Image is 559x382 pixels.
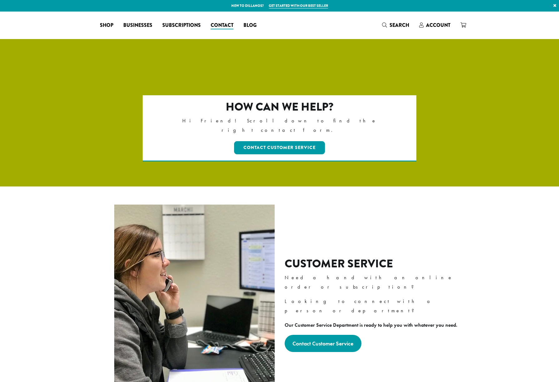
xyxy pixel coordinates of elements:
[123,22,152,29] span: Businesses
[269,3,328,8] a: Get started with our best seller
[95,20,118,30] a: Shop
[285,297,462,315] p: Looking to connect with a person or department?
[162,22,201,29] span: Subscriptions
[234,141,325,154] a: Contact Customer Service
[285,273,462,292] p: Need a hand with an online order or subscription?
[285,257,462,270] h2: Customer Service
[100,22,113,29] span: Shop
[211,22,233,29] span: Contact
[169,100,390,114] h2: How can we help?
[243,22,257,29] span: Blog
[292,340,353,347] strong: Contact Customer Service
[426,22,450,29] span: Account
[377,20,414,30] a: Search
[285,322,457,328] strong: Our Customer Service Department is ready to help you with whatever you need.
[390,22,409,29] span: Search
[285,335,362,352] a: Contact Customer Service
[169,116,390,135] p: Hi Friend! Scroll down to find the right contact form.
